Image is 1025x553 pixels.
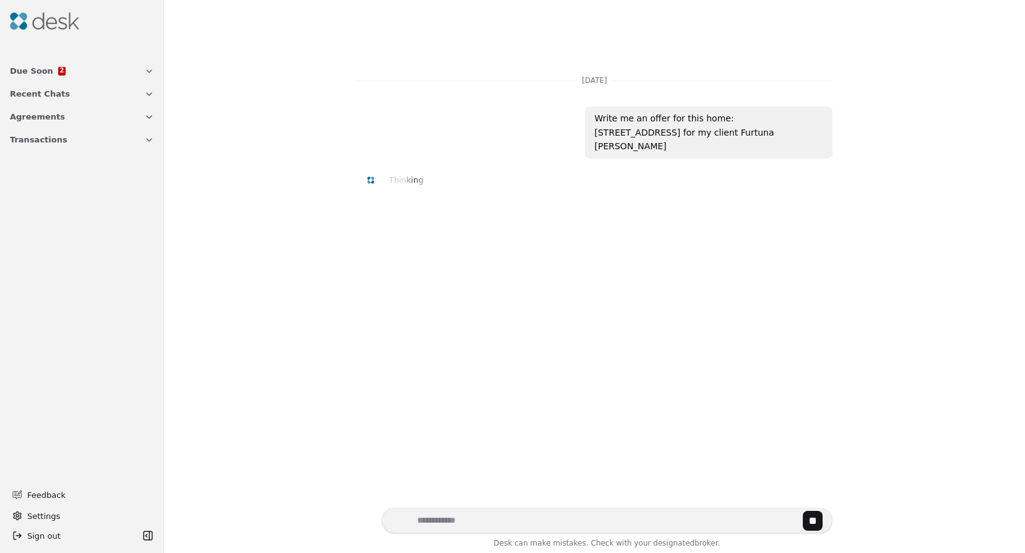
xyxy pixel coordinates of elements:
[10,110,65,123] span: Agreements
[7,506,157,526] button: Settings
[653,539,694,547] span: designated
[10,87,70,100] span: Recent Chats
[59,67,64,74] span: 2
[27,489,147,502] span: Feedback
[2,128,162,151] button: Transactions
[5,484,154,506] button: Feedback
[382,537,833,553] div: Desk can make mistakes. Check with your broker.
[389,173,424,186] div: Thinking
[2,82,162,105] button: Recent Chats
[27,529,61,542] span: Sign out
[2,105,162,128] button: Agreements
[595,111,823,154] div: Write me an offer for this home: [STREET_ADDRESS] for my client Furtuna [PERSON_NAME]
[2,59,162,82] button: Due Soon2
[803,511,823,531] button: Stop generating
[382,508,833,533] textarea: Write your prompt here
[10,12,79,30] img: Desk
[27,510,60,523] span: Settings
[577,74,612,87] span: [DATE]
[7,526,139,546] button: Sign out
[10,64,53,77] span: Due Soon
[10,133,67,146] span: Transactions
[365,174,377,186] img: Desk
